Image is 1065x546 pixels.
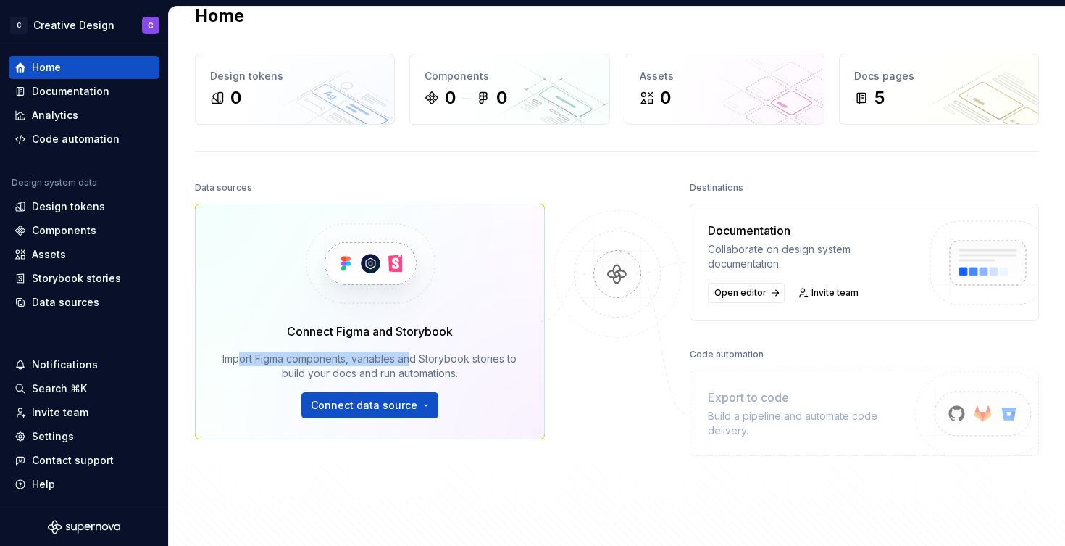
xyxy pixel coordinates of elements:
a: Assets0 [625,54,824,125]
div: Analytics [32,108,78,123]
div: Connect Figma and Storybook [287,323,453,340]
div: Data sources [195,178,252,198]
button: Search ⌘K [9,377,159,400]
div: Export to code [708,389,914,406]
div: Creative Design [33,18,114,33]
a: Components [9,219,159,242]
a: Analytics [9,104,159,127]
div: Contact support [32,453,114,468]
a: Settings [9,425,159,448]
div: Help [32,477,55,492]
div: Home [32,60,61,75]
div: Design tokens [210,69,380,83]
div: 0 [445,86,456,109]
span: Open editor [714,287,767,299]
div: 0 [496,86,507,109]
button: Help [9,473,159,496]
div: Components [32,223,96,238]
div: Code automation [690,344,764,365]
div: Docs pages [854,69,1024,83]
div: Components [425,69,594,83]
a: Design tokens0 [195,54,395,125]
div: Assets [640,69,809,83]
div: Design system data [12,177,97,189]
div: Code automation [32,132,120,146]
a: Documentation [9,80,159,103]
div: 0 [660,86,671,109]
svg: Supernova Logo [48,520,120,534]
div: Data sources [32,295,99,310]
div: Storybook stories [32,271,121,286]
a: Home [9,56,159,79]
span: Invite team [811,287,859,299]
a: Docs pages5 [839,54,1039,125]
a: Invite team [793,283,865,303]
div: Documentation [708,222,914,239]
div: Settings [32,429,74,444]
button: Contact support [9,449,159,472]
span: Connect data source [311,398,417,413]
a: Storybook stories [9,267,159,290]
div: 0 [230,86,241,109]
div: 5 [874,86,885,109]
div: Destinations [690,178,743,198]
button: CCreative DesignC [3,9,165,41]
div: Search ⌘K [32,381,87,396]
a: Assets [9,243,159,266]
a: Code automation [9,128,159,151]
a: Components00 [409,54,609,125]
div: Documentation [32,84,109,99]
div: Invite team [32,405,88,420]
a: Data sources [9,291,159,314]
button: Connect data source [301,392,438,418]
div: Design tokens [32,199,105,214]
h2: Home [195,4,244,28]
button: Notifications [9,353,159,376]
a: Design tokens [9,195,159,218]
div: Assets [32,247,66,262]
div: C [148,20,154,31]
a: Open editor [708,283,785,303]
div: Import Figma components, variables and Storybook stories to build your docs and run automations. [216,352,524,381]
a: Invite team [9,401,159,424]
div: C [10,17,28,34]
div: Build a pipeline and automate code delivery. [708,409,914,438]
div: Notifications [32,357,98,372]
div: Collaborate on design system documentation. [708,242,914,271]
